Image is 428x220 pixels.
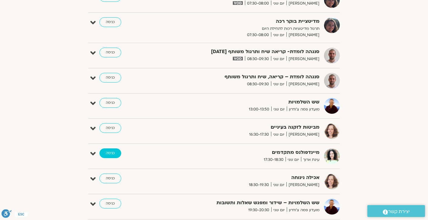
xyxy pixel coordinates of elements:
[246,207,271,213] span: 19:30-20:30
[233,57,243,60] img: vodicon
[171,48,319,56] strong: סנגהה לומדת- קריאה שיח ותרגול משותף [DATE]
[171,148,319,157] strong: מיינדפולנס מתקדמים
[367,205,425,217] a: יצירת קשר
[99,48,121,57] a: כניסה
[271,106,287,113] span: יום שני
[171,123,319,131] strong: מביטות לזקנה בעיניים
[271,32,286,38] span: יום שני
[171,25,319,32] p: תרגול מדיטציות רכות לתחילת היום
[262,157,286,163] span: 17:30-18:30
[271,56,286,62] span: יום שני
[245,56,271,62] span: 08:30-09:30
[171,17,319,25] strong: מדיטציית בוקר רכה
[171,199,319,207] strong: שש השלמויות – שידור ומפגש שאלות ותשובות
[286,157,301,163] span: יום שני
[286,56,319,62] span: [PERSON_NAME]
[287,106,319,113] span: מועדון פמה צ'ודרון
[99,174,121,183] a: כניסה
[301,157,319,163] span: עינת ארוך
[171,98,319,106] strong: שש השלמויות
[271,182,286,188] span: יום שני
[99,17,121,27] a: כניסה
[99,73,121,83] a: כניסה
[286,131,319,138] span: [PERSON_NAME]
[245,32,271,38] span: 07:30-08:00
[233,1,243,5] img: vodicon
[245,0,271,7] span: 07:30-08:00
[99,123,121,133] a: כניסה
[99,199,121,208] a: כניסה
[271,0,286,7] span: יום שני
[271,207,287,213] span: יום שני
[171,73,319,81] strong: סנגהה לומדת – קריאה, שיח ותרגול משותף
[247,182,271,188] span: 18:30-19:30
[247,106,271,113] span: 13:00-13:50
[247,131,271,138] span: 16:30-17:30
[286,32,319,38] span: [PERSON_NAME]
[388,208,410,216] span: יצירת קשר
[271,81,286,87] span: יום שני
[99,98,121,108] a: כניסה
[286,0,319,7] span: [PERSON_NAME]
[287,207,319,213] span: מועדון פמה צ'ודרון
[171,174,319,182] strong: אכילה נינוחה
[99,148,121,158] a: כניסה
[286,182,319,188] span: [PERSON_NAME]
[271,131,286,138] span: יום שני
[286,81,319,87] span: [PERSON_NAME]
[245,81,271,87] span: 08:30-09:30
